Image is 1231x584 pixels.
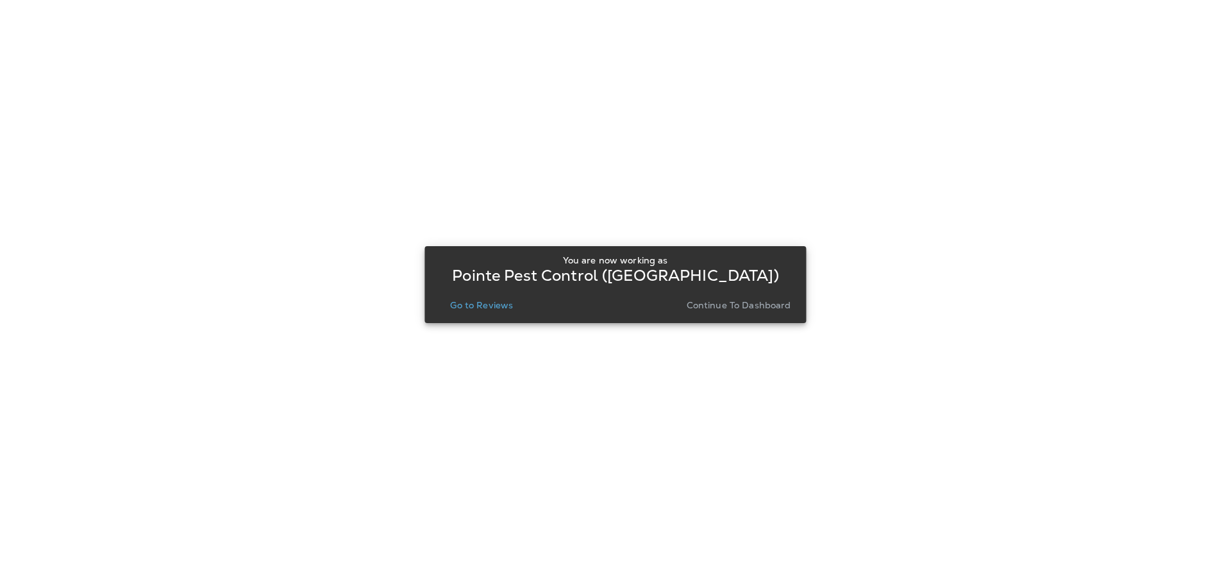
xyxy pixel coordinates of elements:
[450,300,513,310] p: Go to Reviews
[682,296,796,314] button: Continue to Dashboard
[563,255,667,265] p: You are now working as
[687,300,791,310] p: Continue to Dashboard
[452,271,778,281] p: Pointe Pest Control ([GEOGRAPHIC_DATA])
[445,296,518,314] button: Go to Reviews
